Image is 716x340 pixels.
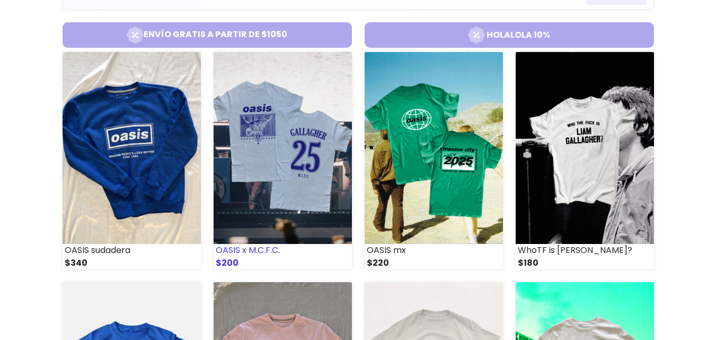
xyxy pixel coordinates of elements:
[63,52,201,244] img: small_1756409856777.jpeg
[63,52,201,269] a: OASIS sudadera $340
[214,52,352,244] img: small_1756406939317.jpeg
[365,52,503,269] a: OASIS mx $220
[516,244,654,257] div: WhoTF is [PERSON_NAME]?
[214,52,352,269] a: OASIS x M.C.F.C. $200
[63,257,201,269] div: $340
[67,27,348,43] span: Envío gratis a partir de $1050
[63,244,201,257] div: OASIS sudadera
[534,29,550,41] p: 10%
[214,257,352,269] div: $200
[365,244,503,257] div: OASIS mx
[516,52,654,244] img: small_1756405470081.jpeg
[365,257,503,269] div: $220
[516,52,654,269] a: WhoTF is [PERSON_NAME]? $180
[214,244,352,257] div: OASIS x M.C.F.C.
[487,29,532,41] p: HOLALOLA
[516,257,654,269] div: $180
[365,52,503,244] img: small_1756406179595.jpeg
